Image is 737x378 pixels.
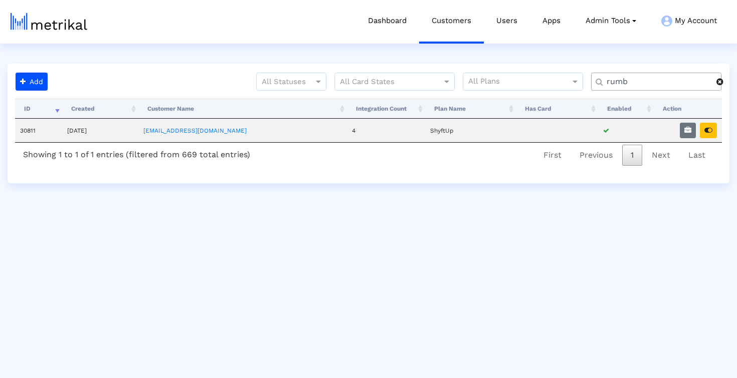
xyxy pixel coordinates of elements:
[535,145,570,166] a: First
[600,77,716,87] input: Customer Name
[138,99,346,119] th: Customer Name: activate to sort column ascending
[15,119,62,142] td: 30811
[661,16,672,27] img: my-account-menu-icon.png
[11,13,87,30] img: metrical-logo-light.png
[143,127,247,134] a: [EMAIL_ADDRESS][DOMAIN_NAME]
[468,76,572,89] input: All Plans
[425,119,516,142] td: ShyftUp
[16,73,48,91] button: Add
[598,99,654,119] th: Enabled: activate to sort column ascending
[425,99,516,119] th: Plan Name: activate to sort column ascending
[15,99,62,119] th: ID: activate to sort column ascending
[347,119,425,142] td: 4
[340,76,431,89] input: All Card States
[15,143,258,163] div: Showing 1 to 1 of 1 entries (filtered from 669 total entries)
[62,119,139,142] td: [DATE]
[571,145,621,166] a: Previous
[347,99,425,119] th: Integration Count: activate to sort column ascending
[680,145,714,166] a: Last
[654,99,722,119] th: Action
[62,99,139,119] th: Created: activate to sort column ascending
[516,99,598,119] th: Has Card: activate to sort column ascending
[622,145,642,166] a: 1
[643,145,679,166] a: Next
